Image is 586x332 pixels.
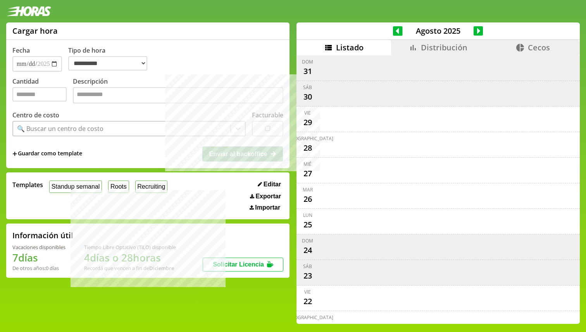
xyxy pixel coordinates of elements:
[264,181,281,188] span: Editar
[282,314,333,321] div: [DEMOGRAPHIC_DATA]
[302,193,314,205] div: 26
[12,181,43,189] span: Templates
[302,244,314,256] div: 24
[12,251,65,265] h1: 7 días
[302,116,314,129] div: 29
[302,270,314,282] div: 23
[12,77,73,105] label: Cantidad
[6,6,51,16] img: logotipo
[255,204,280,211] span: Importar
[303,263,312,270] div: sáb
[302,91,314,103] div: 30
[302,142,314,154] div: 28
[296,55,580,323] div: scrollable content
[255,181,283,188] button: Editar
[12,265,65,272] div: De otros años: 0 días
[302,218,314,231] div: 25
[12,111,59,119] label: Centro de costo
[302,237,313,244] div: dom
[303,212,312,218] div: lun
[304,110,311,116] div: vie
[12,46,30,55] label: Fecha
[528,42,550,53] span: Cecos
[282,135,333,142] div: [DEMOGRAPHIC_DATA]
[302,65,314,77] div: 31
[49,181,102,193] button: Standup semanal
[303,84,312,91] div: sáb
[303,186,313,193] div: mar
[12,244,65,251] div: Vacaciones disponibles
[12,150,82,158] span: +Guardar como template
[73,77,283,105] label: Descripción
[68,56,147,71] select: Tipo de hora
[12,230,73,241] h2: Información útil
[203,258,283,272] button: Solicitar Licencia
[12,150,17,158] span: +
[84,265,176,272] div: Recordá que vencen a fin de
[73,87,283,103] textarea: Descripción
[108,181,129,193] button: Roots
[336,42,364,53] span: Listado
[12,26,58,36] h1: Cargar hora
[304,289,311,295] div: vie
[84,244,176,251] div: Tiempo Libre Optativo (TiLO) disponible
[403,26,474,36] span: Agosto 2025
[303,161,312,167] div: mié
[149,265,174,272] b: Diciembre
[248,193,283,200] button: Exportar
[302,295,314,308] div: 22
[135,181,168,193] button: Recruiting
[17,124,103,133] div: 🔍 Buscar un centro de costo
[213,261,264,268] span: Solicitar Licencia
[12,87,67,101] input: Cantidad
[252,111,283,119] label: Facturable
[68,46,153,72] label: Tipo de hora
[84,251,176,265] h1: 4 días o 28 horas
[255,193,281,200] span: Exportar
[421,42,467,53] span: Distribución
[302,58,313,65] div: dom
[302,167,314,180] div: 27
